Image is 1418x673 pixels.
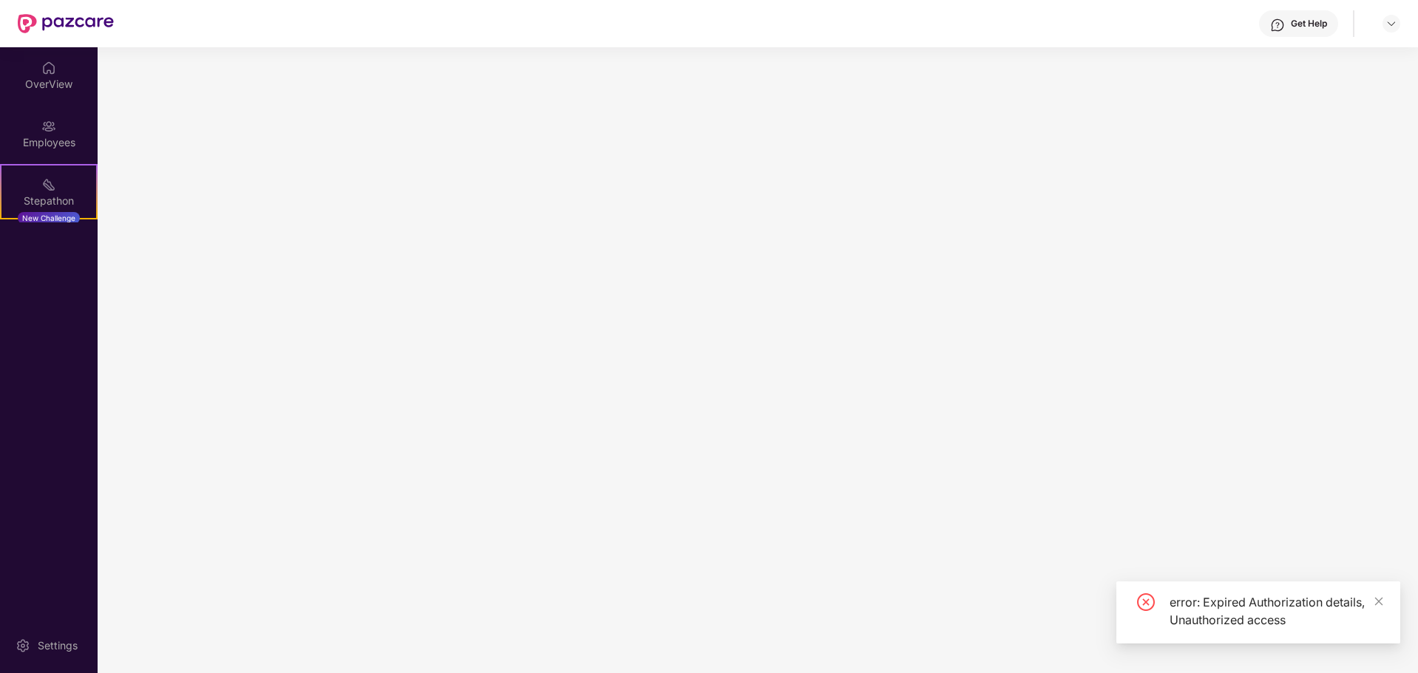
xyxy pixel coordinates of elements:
[16,638,30,653] img: svg+xml;base64,PHN2ZyBpZD0iU2V0dGluZy0yMHgyMCIgeG1sbnM9Imh0dHA6Ly93d3cudzMub3JnLzIwMDAvc3ZnIiB3aW...
[1270,18,1285,33] img: svg+xml;base64,PHN2ZyBpZD0iSGVscC0zMngzMiIgeG1sbnM9Imh0dHA6Ly93d3cudzMub3JnLzIwMDAvc3ZnIiB3aWR0aD...
[1,194,96,208] div: Stepathon
[1137,593,1155,611] span: close-circle
[18,212,80,224] div: New Challenge
[1170,593,1383,629] div: error: Expired Authorization details, Unauthorized access
[41,177,56,192] img: svg+xml;base64,PHN2ZyB4bWxucz0iaHR0cDovL3d3dy53My5vcmcvMjAwMC9zdmciIHdpZHRoPSIyMSIgaGVpZ2h0PSIyMC...
[1374,596,1384,607] span: close
[33,638,82,653] div: Settings
[18,14,114,33] img: New Pazcare Logo
[1291,18,1327,30] div: Get Help
[41,119,56,134] img: svg+xml;base64,PHN2ZyBpZD0iRW1wbG95ZWVzIiB4bWxucz0iaHR0cDovL3d3dy53My5vcmcvMjAwMC9zdmciIHdpZHRoPS...
[41,61,56,75] img: svg+xml;base64,PHN2ZyBpZD0iSG9tZSIgeG1sbnM9Imh0dHA6Ly93d3cudzMub3JnLzIwMDAvc3ZnIiB3aWR0aD0iMjAiIG...
[1385,18,1397,30] img: svg+xml;base64,PHN2ZyBpZD0iRHJvcGRvd24tMzJ4MzIiIHhtbG5zPSJodHRwOi8vd3d3LnczLm9yZy8yMDAwL3N2ZyIgd2...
